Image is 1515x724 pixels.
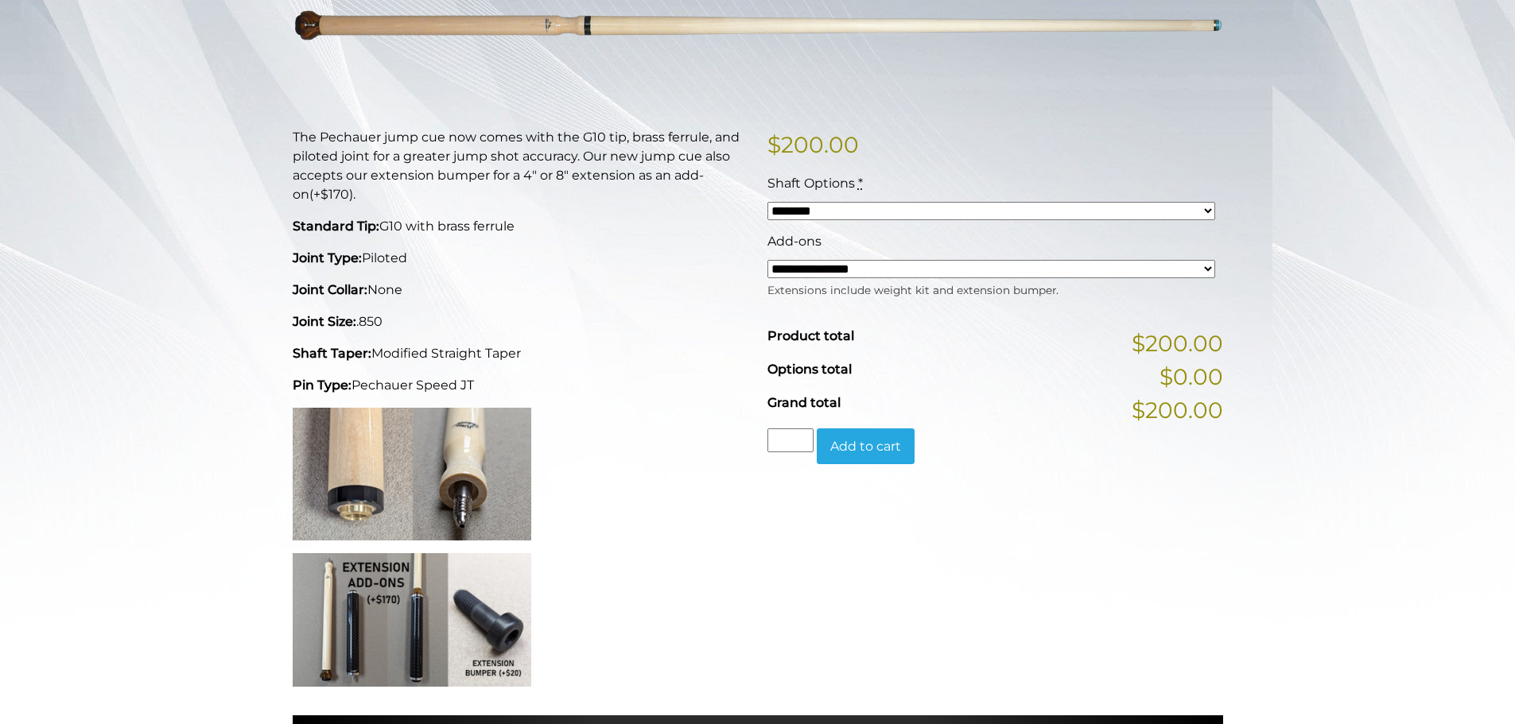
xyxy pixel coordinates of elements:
p: Pechauer Speed JT [293,376,748,395]
span: $200.00 [1132,393,1223,427]
strong: Joint Collar: [293,282,367,297]
strong: Joint Type: [293,250,362,265]
bdi: 200.00 [767,131,859,158]
span: $0.00 [1160,360,1223,393]
p: .850 [293,312,748,331]
strong: Standard Tip: [293,219,379,234]
input: Product quantity [767,428,814,452]
span: Options total [767,362,852,377]
span: Grand total [767,395,841,410]
strong: Shaft Taper: [293,346,371,361]
abbr: required [858,176,863,191]
span: Add-ons [767,234,822,249]
span: Product total [767,328,854,343]
p: Piloted [293,249,748,268]
p: G10 with brass ferrule [293,217,748,236]
strong: Joint Size: [293,314,356,329]
p: The Pechauer jump cue now comes with the G10 tip, brass ferrule, and piloted joint for a greater ... [293,128,748,204]
p: None [293,281,748,300]
div: Extensions include weight kit and extension bumper. [767,278,1215,298]
button: Add to cart [817,428,915,465]
span: $ [767,131,781,158]
span: $200.00 [1132,327,1223,360]
span: Shaft Options [767,176,855,191]
p: Modified Straight Taper [293,344,748,363]
strong: Pin Type: [293,377,352,393]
